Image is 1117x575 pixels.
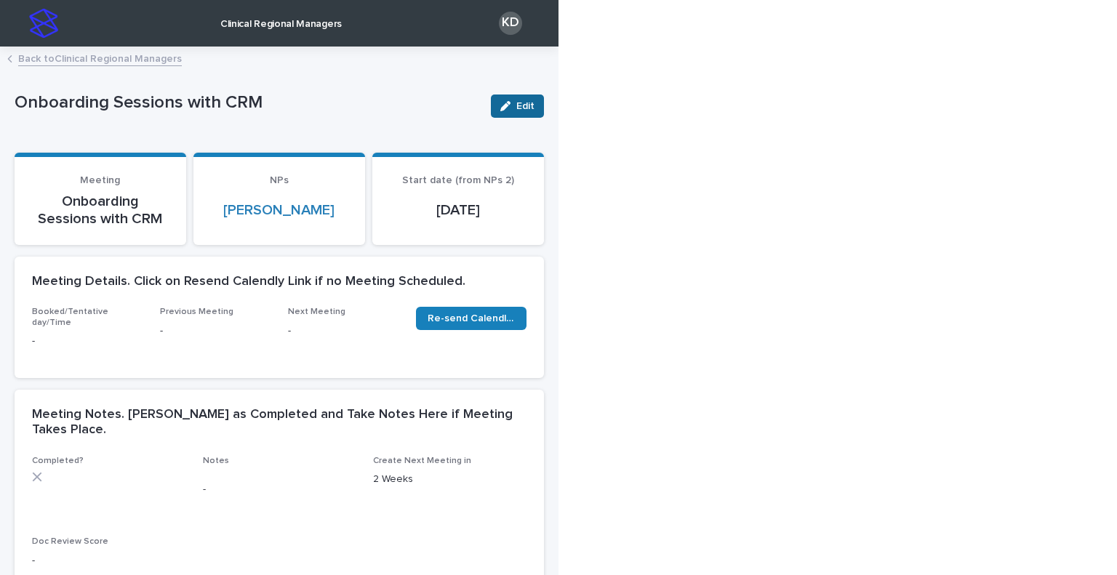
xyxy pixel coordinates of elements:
[516,101,535,111] span: Edit
[32,334,143,349] p: -
[428,313,515,323] span: Re-send Calendly Invite
[32,193,169,228] p: Onboarding Sessions with CRM
[32,274,465,290] h2: Meeting Details. Click on Resend Calendly Link if no Meeting Scheduled.
[390,201,527,219] p: [DATE]
[223,201,335,219] a: [PERSON_NAME]
[160,307,233,316] span: Previous Meeting
[270,175,289,185] span: NPs
[499,12,522,35] div: KD
[491,95,544,118] button: Edit
[80,175,120,185] span: Meeting
[18,49,182,66] a: Back toClinical Regional Managers
[32,537,108,546] span: Doc Review Score
[373,457,471,465] span: Create Next Meeting in
[203,482,356,497] p: -
[416,307,527,330] a: Re-send Calendly Invite
[402,175,514,185] span: Start date (from NPs 2)
[32,407,521,438] h2: Meeting Notes. [PERSON_NAME] as Completed and Take Notes Here if Meeting Takes Place.
[288,307,345,316] span: Next Meeting
[32,457,84,465] span: Completed?
[160,323,271,339] p: -
[288,323,399,339] p: -
[203,457,229,465] span: Notes
[32,553,185,568] p: -
[32,307,108,326] span: Booked/Tentative day/Time
[15,92,479,113] p: Onboarding Sessions with CRM
[29,9,58,38] img: stacker-logo-s-only.png
[373,472,527,487] p: 2 Weeks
